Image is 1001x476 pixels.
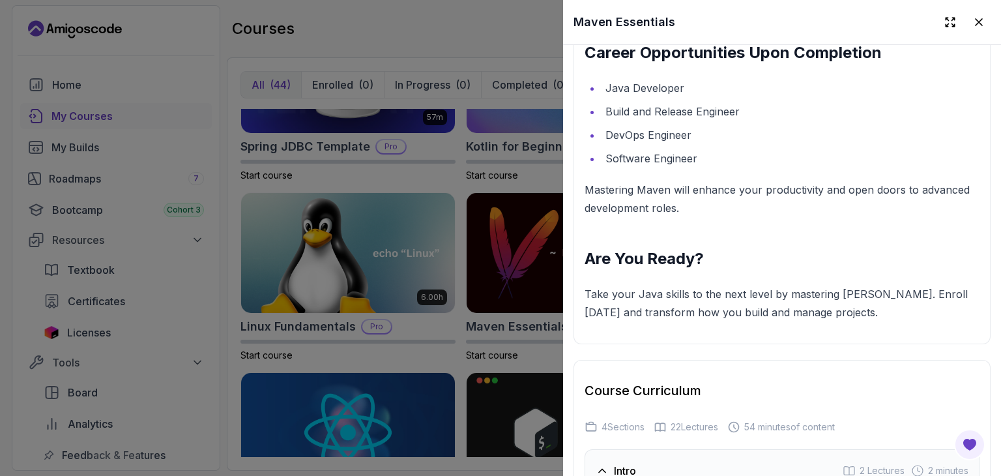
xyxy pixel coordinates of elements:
[585,381,979,400] h2: Course Curriculum
[602,102,979,121] li: Build and Release Engineer
[602,79,979,97] li: Java Developer
[602,126,979,144] li: DevOps Engineer
[602,149,979,168] li: Software Engineer
[671,421,718,434] span: 22 Lectures
[938,10,962,34] button: Expand drawer
[585,181,979,217] p: Mastering Maven will enhance your productivity and open doors to advanced development roles.
[744,421,835,434] span: 54 minutes of content
[585,248,979,269] h2: Are You Ready?
[954,429,985,460] button: Open Feedback Button
[585,285,979,321] p: Take your Java skills to the next level by mastering [PERSON_NAME]. Enroll [DATE] and transform h...
[585,42,979,63] h2: Career Opportunities Upon Completion
[602,421,645,434] span: 4 Sections
[573,13,675,31] h2: Maven Essentials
